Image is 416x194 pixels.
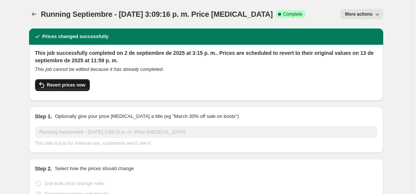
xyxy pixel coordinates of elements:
span: More actions [345,11,372,17]
span: Revert prices now [47,82,85,88]
button: Revert prices now [35,79,90,91]
i: This job cannot be edited because it has already completed. [35,66,164,72]
p: Optionally give your price [MEDICAL_DATA] a title (eg "March 30% off sale on boots") [55,113,239,120]
span: Running Septiembre - [DATE] 3:09:16 p. m. Price [MEDICAL_DATA] [41,10,273,18]
input: 30% off holiday sale [35,126,377,138]
h2: This job successfully completed on 2 de septiembre de 2025 at 3:15 p. m.. Prices are scheduled to... [35,49,377,64]
p: Select how the prices should change [55,165,134,172]
h2: Step 2. [35,165,52,172]
span: Use bulk price change rules [45,181,104,186]
span: Complete [283,11,302,17]
h2: Prices changed successfully [42,33,109,40]
button: More actions [340,9,383,19]
button: Price change jobs [29,9,40,19]
span: This title is just for internal use, customers won't see it [35,140,151,146]
h2: Step 1. [35,113,52,120]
